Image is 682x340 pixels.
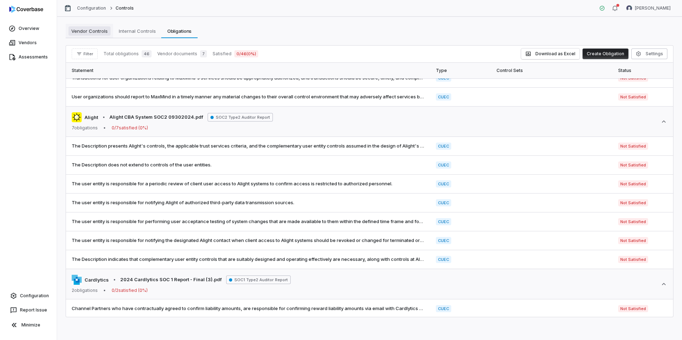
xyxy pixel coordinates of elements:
[208,113,273,122] span: SOC2 Type2 Auditor Report
[234,50,258,57] span: 0 / 46 ( 0 %)
[72,143,424,150] span: The Description presents Alight's controls, the applicable trust services criteria, and the compl...
[72,93,424,101] span: User organizations should report to MaxMind in a timely manner any material changes to their over...
[436,305,451,312] span: CUEC
[200,50,207,57] span: 7
[618,237,648,244] span: Not Satisfied
[66,63,430,78] th: Statement
[1,51,55,63] a: Assessments
[618,218,648,225] span: Not Satisfied
[226,275,291,284] span: SOC1 Type2 Auditor Report
[103,288,106,293] span: •
[1,36,55,49] a: Vendors
[626,5,632,11] img: Luke Taylor avatar
[68,26,111,36] span: Vendor Controls
[116,5,134,11] span: Controls
[436,180,451,187] span: CUEC
[85,277,109,283] span: Cardlytics
[85,114,98,120] span: Alight
[436,143,451,150] span: CUEC
[157,51,197,57] span: Vendor documents
[72,237,424,244] span: The user entity is responsible for notifying the designated Alight contact when client access to ...
[112,125,148,131] span: 0 / 7 satisfied ( 0 %)
[618,305,648,312] span: Not Satisfied
[622,3,675,14] button: Luke Taylor avatar[PERSON_NAME]
[72,161,424,169] span: The Description does not extend to controls of the user entities.
[120,276,222,283] span: 2024 Cardlytics SOC 1 Report - Final (3).pdf
[635,5,671,11] span: [PERSON_NAME]
[72,199,424,206] span: The user entity is responsible for notifying Alight of authorized third-party data transmission s...
[72,305,424,312] span: Channel Partners who have contractually agreed to confirm liability amounts, are responsible for ...
[103,125,106,131] span: •
[110,114,203,121] span: Alight CBA System SOC2 09302024.pdf
[72,288,98,293] span: 2 obligations
[164,26,195,36] span: Obligations
[436,218,451,225] span: CUEC
[436,161,451,169] span: CUEC
[72,180,424,187] span: The user entity is responsible for a periodic review of client user access to Alight systems to c...
[3,304,54,316] button: Report Issue
[491,63,612,78] th: Control Sets
[72,125,98,131] span: 7 obligations
[72,218,424,225] span: The user entity is responsible for performing user acceptance testing of system changes that are ...
[142,50,152,57] span: 46
[436,256,451,263] span: CUEC
[582,48,628,59] button: Create Obligation
[72,48,98,59] button: Filter
[213,51,231,57] span: Satisfied
[116,26,159,36] span: Internal Controls
[430,63,491,78] th: Type
[3,289,54,302] a: Configuration
[612,63,673,78] th: Status
[103,51,139,57] span: Total obligations
[1,22,55,35] a: Overview
[3,318,54,332] button: Minimize
[618,93,648,101] span: Not Satisfied
[631,48,667,59] button: Settings
[618,161,648,169] span: Not Satisfied
[83,51,93,57] span: Filter
[618,199,648,206] span: Not Satisfied
[9,6,43,13] img: logo-D7KZi-bG.svg
[436,199,451,206] span: CUEC
[72,256,424,263] span: The Description indicates that complementary user entity controls that are suitably designed and ...
[113,276,116,283] span: •
[436,93,451,101] span: CUEC
[436,237,451,244] span: CUEC
[102,114,105,121] span: •
[112,288,148,293] span: 0 / 2 satisfied ( 0 %)
[618,256,648,263] span: Not Satisfied
[521,48,580,59] button: Download as Excel
[618,180,648,187] span: Not Satisfied
[77,5,106,11] a: Configuration
[618,143,648,150] span: Not Satisfied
